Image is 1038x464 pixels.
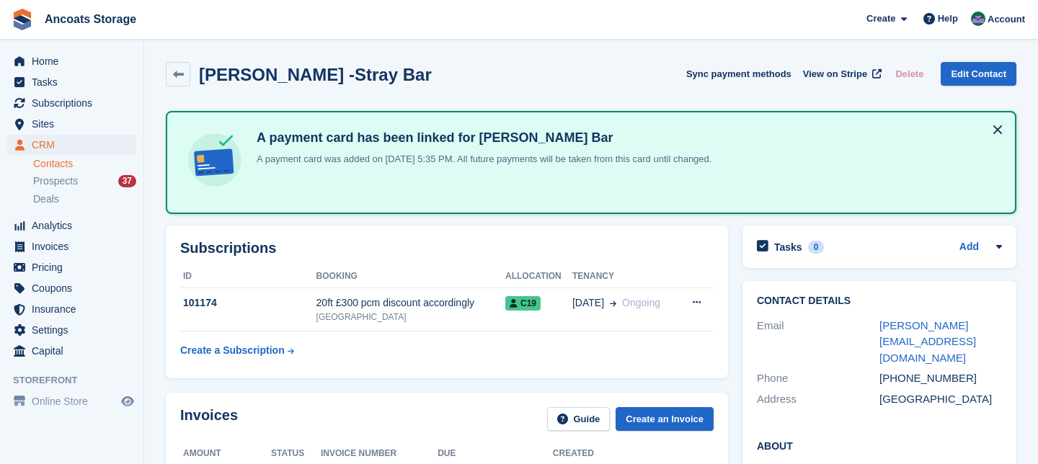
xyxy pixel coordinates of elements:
span: Account [988,12,1025,27]
div: [GEOGRAPHIC_DATA] [879,391,1002,408]
a: Ancoats Storage [39,7,142,31]
span: Sites [32,114,118,134]
div: Phone [757,370,879,387]
span: Subscriptions [32,93,118,113]
span: Prospects [33,174,78,188]
span: Deals [33,192,59,206]
span: CRM [32,135,118,155]
a: Add [959,239,979,256]
span: [DATE] [572,295,604,311]
span: Storefront [13,373,143,388]
a: menu [7,72,136,92]
span: Coupons [32,278,118,298]
a: menu [7,257,136,277]
span: View on Stripe [803,67,867,81]
button: Delete [890,62,929,86]
a: menu [7,391,136,411]
span: Analytics [32,215,118,236]
div: [PHONE_NUMBER] [879,370,1002,387]
button: Sync payment methods [686,62,791,86]
h2: Contact Details [757,295,1002,307]
a: Prospects 37 [33,174,136,189]
span: Create [866,12,895,26]
a: menu [7,135,136,155]
div: 0 [808,241,825,254]
a: Contacts [33,157,136,171]
span: Capital [32,341,118,361]
a: Create an Invoice [616,407,714,431]
a: [PERSON_NAME][EMAIL_ADDRESS][DOMAIN_NAME] [879,319,976,364]
img: stora-icon-8386f47178a22dfd0bd8f6a31ec36ba5ce8667c1dd55bd0f319d3a0aa187defe.svg [12,9,33,30]
span: Insurance [32,299,118,319]
span: Home [32,51,118,71]
span: Settings [32,320,118,340]
div: Create a Subscription [180,343,285,358]
a: menu [7,215,136,236]
span: Online Store [32,391,118,411]
a: menu [7,278,136,298]
h2: [PERSON_NAME] -Stray Bar [199,65,432,84]
a: menu [7,114,136,134]
a: menu [7,93,136,113]
h2: Subscriptions [180,240,714,256]
span: C19 [505,296,541,311]
span: Tasks [32,72,118,92]
span: Help [938,12,958,26]
a: Preview store [119,393,136,410]
span: Ongoing [622,297,660,308]
p: A payment card was added on [DATE] 5:35 PM. All future payments will be taken from this card unti... [251,152,711,166]
a: Edit Contact [941,62,1016,86]
a: menu [7,236,136,256]
div: 101174 [180,295,316,311]
a: menu [7,299,136,319]
th: ID [180,265,316,288]
span: Invoices [32,236,118,256]
th: Allocation [505,265,572,288]
h2: Tasks [774,241,802,254]
h4: A payment card has been linked for [PERSON_NAME] Bar [251,130,711,146]
h2: About [757,438,1002,452]
h2: Invoices [180,407,238,431]
a: menu [7,341,136,361]
a: View on Stripe [797,62,884,86]
div: 20ft £300 pcm discount accordingly [316,295,505,311]
div: Address [757,391,879,408]
a: menu [7,51,136,71]
th: Tenancy [572,265,678,288]
div: 37 [118,175,136,187]
a: Deals [33,192,136,207]
div: Email [757,318,879,367]
div: [GEOGRAPHIC_DATA] [316,311,505,324]
th: Booking [316,265,505,288]
a: Guide [547,407,611,431]
img: card-linked-ebf98d0992dc2aeb22e95c0e3c79077019eb2392cfd83c6a337811c24bc77127.svg [185,130,245,190]
span: Pricing [32,257,118,277]
a: Create a Subscription [180,337,294,364]
a: menu [7,320,136,340]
